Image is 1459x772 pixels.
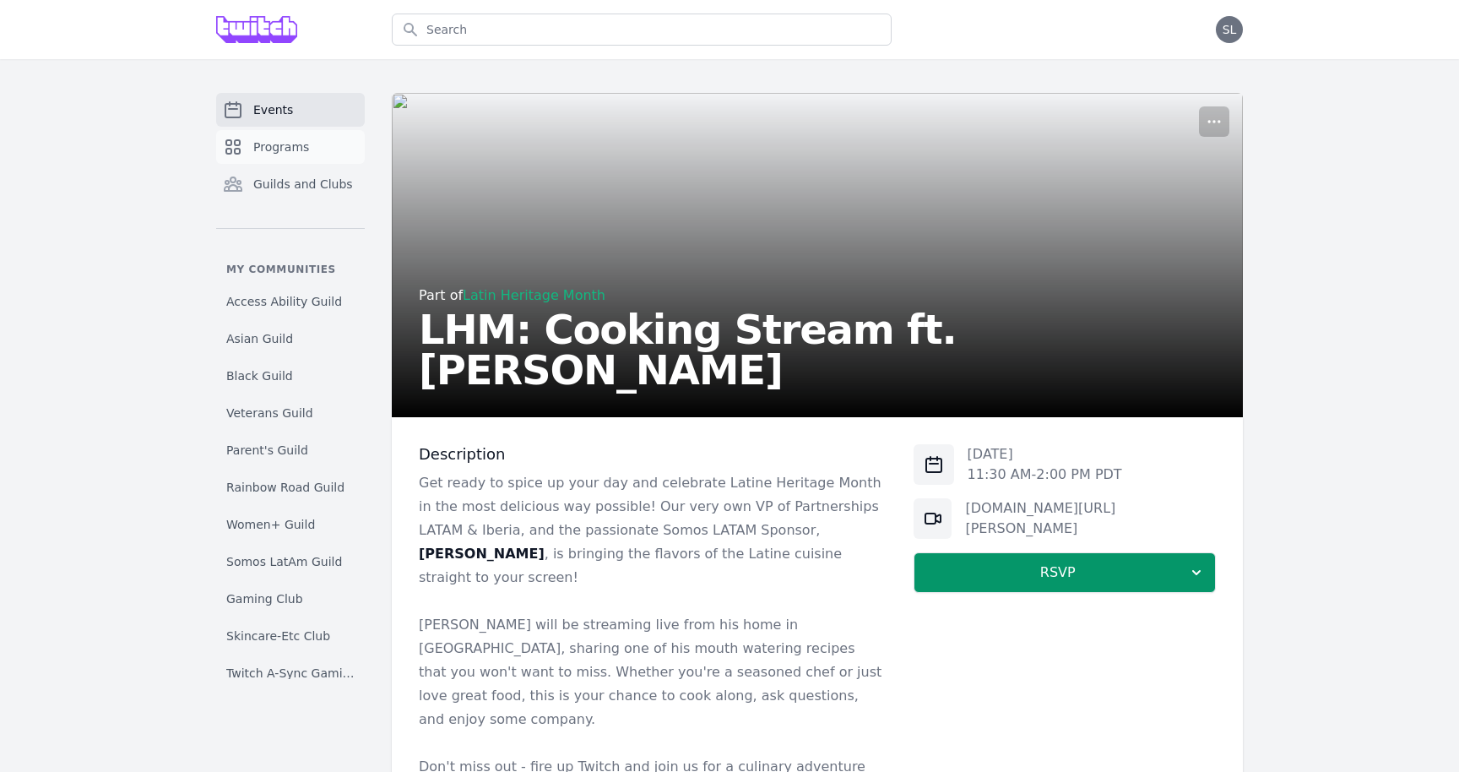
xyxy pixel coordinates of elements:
[419,471,887,590] p: Get ready to spice up your day and celebrate Latine Heritage Month in the most delicious way poss...
[965,500,1115,536] a: [DOMAIN_NAME][URL][PERSON_NAME]
[419,309,1216,390] h2: LHM: Cooking Stream ft. [PERSON_NAME]
[216,93,365,679] nav: Sidebar
[419,444,887,465] h3: Description
[226,665,355,682] span: Twitch A-Sync Gaming (TAG) Club
[226,442,308,459] span: Parent's Guild
[392,14,892,46] input: Search
[968,444,1122,465] p: [DATE]
[226,553,342,570] span: Somos LatAm Guild
[216,509,365,540] a: Women+ Guild
[216,361,365,391] a: Black Guild
[419,285,1216,306] div: Part of
[253,176,353,193] span: Guilds and Clubs
[216,263,365,276] p: My communities
[226,590,303,607] span: Gaming Club
[216,286,365,317] a: Access Ability Guild
[914,552,1216,593] button: RSVP
[226,479,344,496] span: Rainbow Road Guild
[226,293,342,310] span: Access Ability Guild
[226,628,330,644] span: Skincare-Etc Club
[216,584,365,614] a: Gaming Club
[216,472,365,503] a: Rainbow Road Guild
[419,613,887,731] p: [PERSON_NAME] will be streaming live from his home in [GEOGRAPHIC_DATA], sharing one of his mouth...
[419,546,545,562] strong: [PERSON_NAME]
[216,167,365,201] a: Guilds and Clubs
[968,465,1122,485] p: 11:30 AM - 2:00 PM PDT
[216,546,365,577] a: Somos LatAm Guild
[216,93,365,127] a: Events
[928,563,1188,583] span: RSVP
[253,139,309,155] span: Programs
[216,621,365,651] a: Skincare-Etc Club
[216,398,365,428] a: Veterans Guild
[216,435,365,465] a: Parent's Guild
[216,658,365,688] a: Twitch A-Sync Gaming (TAG) Club
[1216,16,1243,43] button: SL
[226,330,293,347] span: Asian Guild
[226,516,315,533] span: Women+ Guild
[463,287,605,303] a: Latin Heritage Month
[1223,24,1237,35] span: SL
[226,405,313,421] span: Veterans Guild
[253,101,293,118] span: Events
[216,16,297,43] img: Grove
[226,367,293,384] span: Black Guild
[216,130,365,164] a: Programs
[216,323,365,354] a: Asian Guild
